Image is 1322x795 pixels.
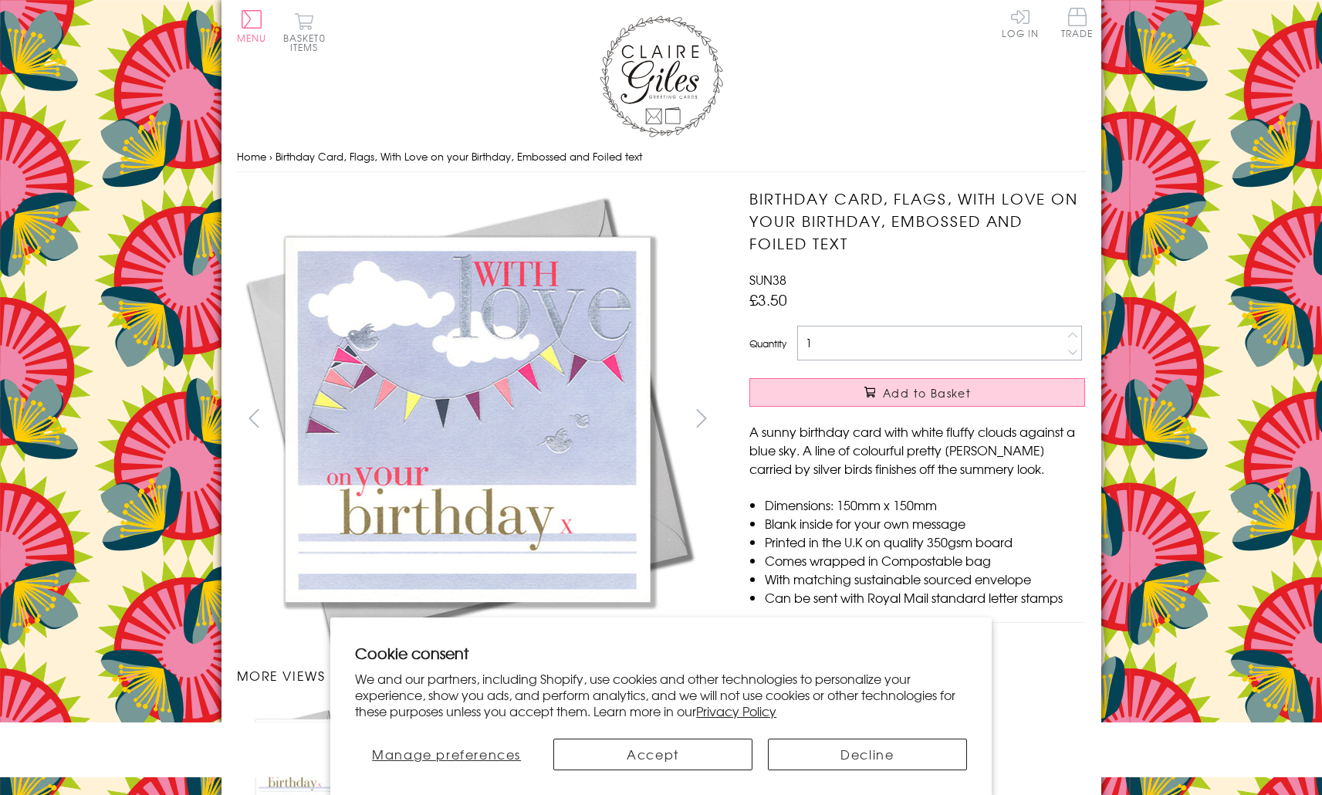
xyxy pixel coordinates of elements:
button: prev [237,401,272,435]
span: 0 items [290,31,326,54]
span: SUN38 [749,270,786,289]
a: Log In [1002,8,1039,38]
button: Add to Basket [749,378,1085,407]
button: Menu [237,10,267,42]
button: Manage preferences [355,739,538,770]
span: Menu [237,31,267,45]
img: Birthday Card, Flags, With Love on your Birthday, Embossed and Foiled text [718,188,1182,651]
li: With matching sustainable sourced envelope [765,570,1085,588]
a: Trade [1061,8,1094,41]
nav: breadcrumbs [237,141,1086,173]
li: Dimensions: 150mm x 150mm [765,496,1085,514]
a: Home [237,149,266,164]
p: A sunny birthday card with white fluffy clouds against a blue sky. A line of colourful pretty [PE... [749,422,1085,478]
label: Quantity [749,337,786,350]
img: Birthday Card, Flags, With Love on your Birthday, Embossed and Foiled text [236,188,699,651]
li: Comes wrapped in Compostable bag [765,551,1085,570]
button: Basket0 items [283,12,326,52]
p: We and our partners, including Shopify, use cookies and other technologies to personalize your ex... [355,671,967,719]
a: Privacy Policy [696,702,776,720]
span: Birthday Card, Flags, With Love on your Birthday, Embossed and Foiled text [276,149,642,164]
img: Claire Giles Greetings Cards [600,15,723,137]
button: Decline [768,739,967,770]
li: Can be sent with Royal Mail standard letter stamps [765,588,1085,607]
button: next [684,401,718,435]
span: Manage preferences [372,745,521,763]
span: Add to Basket [883,385,971,401]
li: Printed in the U.K on quality 350gsm board [765,533,1085,551]
h1: Birthday Card, Flags, With Love on your Birthday, Embossed and Foiled text [749,188,1085,254]
h2: Cookie consent [355,642,967,664]
span: Trade [1061,8,1094,38]
h3: More views [237,666,719,685]
span: › [269,149,272,164]
span: £3.50 [749,289,787,310]
li: Blank inside for your own message [765,514,1085,533]
button: Accept [553,739,752,770]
